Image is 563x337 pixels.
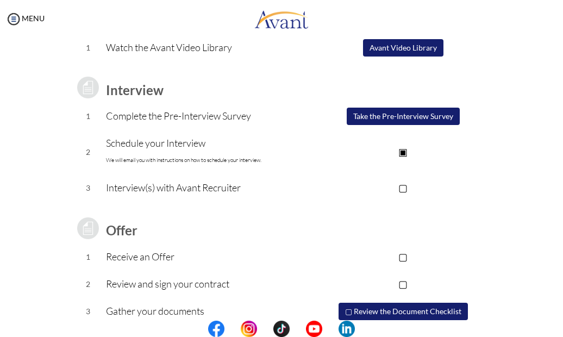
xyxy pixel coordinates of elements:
[70,298,107,325] td: 3
[74,215,102,242] img: icon-test-grey.png
[70,34,107,61] td: 1
[322,321,339,337] img: blank.png
[106,108,313,123] p: Complete the Pre-Interview Survey
[363,39,443,57] button: Avant Video Library
[106,276,313,291] p: Review and sign your contract
[70,103,107,130] td: 1
[339,321,355,337] img: li.png
[70,130,107,174] td: 2
[106,157,261,164] font: We will email you with instructions on how to schedule your interview.
[224,321,241,337] img: blank.png
[339,303,468,320] button: ▢ Review the Document Checklist
[106,135,313,168] p: Schedule your Interview
[70,174,107,202] td: 3
[290,321,306,337] img: blank.png
[5,14,45,23] a: MENU
[5,11,22,27] img: icon-menu.png
[106,249,313,264] p: Receive an Offer
[314,180,493,195] p: ▢
[306,321,322,337] img: yt.png
[314,276,493,291] p: ▢
[74,74,102,101] img: icon-test-grey.png
[106,222,137,238] b: Offer
[314,144,493,159] p: ▣
[254,3,309,35] img: logo.png
[208,321,224,337] img: fb.png
[241,321,257,337] img: in.png
[70,244,107,271] td: 1
[106,303,313,319] p: Gather your documents
[106,82,164,98] b: Interview
[257,321,273,337] img: blank.png
[314,249,493,264] p: ▢
[106,40,313,55] p: Watch the Avant Video Library
[347,108,460,125] button: Take the Pre-Interview Survey
[273,321,290,337] img: tt.png
[70,271,107,298] td: 2
[106,180,313,195] p: Interview(s) with Avant Recruiter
